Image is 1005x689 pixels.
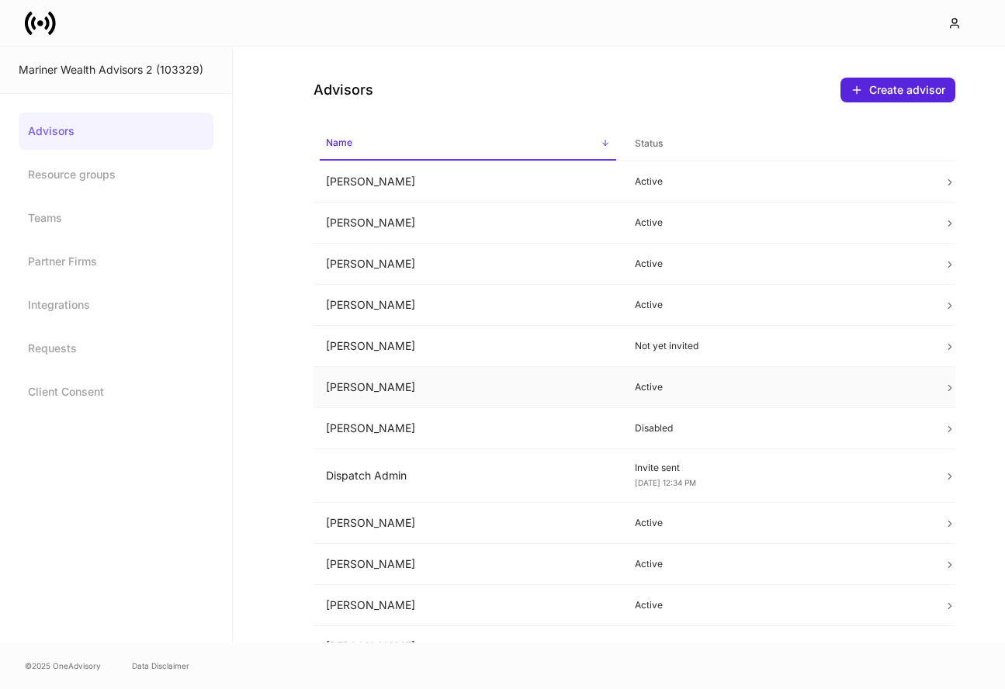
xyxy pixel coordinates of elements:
td: [PERSON_NAME] [314,285,622,326]
h6: Name [326,135,352,150]
p: Active [635,558,919,570]
h4: Advisors [314,81,373,99]
p: Active [635,216,919,229]
span: © 2025 OneAdvisory [25,660,101,672]
td: [PERSON_NAME] [314,503,622,544]
div: Mariner Wealth Advisors 2 (103329) [19,62,213,78]
p: Active [635,381,919,393]
span: [DATE] 12:34 PM [635,478,696,487]
p: Active [635,258,919,270]
td: [PERSON_NAME] [314,408,622,449]
a: Partner Firms [19,243,213,280]
p: Disabled [635,422,919,435]
div: Create advisor [869,82,945,98]
p: Not yet invited [635,340,919,352]
p: Active [635,517,919,529]
h6: Status [635,136,663,151]
p: Active [635,599,919,611]
p: Active [635,175,919,188]
a: Resource groups [19,156,213,193]
td: [PERSON_NAME] [314,326,622,367]
span: Status [629,128,925,160]
a: Teams [19,199,213,237]
td: [PERSON_NAME] [314,626,622,667]
a: Client Consent [19,373,213,410]
span: Name [320,127,616,161]
a: Requests [19,330,213,367]
td: [PERSON_NAME] [314,244,622,285]
a: Advisors [19,113,213,150]
td: Dispatch Admin [314,449,622,503]
p: Active [635,640,919,653]
td: [PERSON_NAME] [314,544,622,585]
td: [PERSON_NAME] [314,367,622,408]
td: [PERSON_NAME] [314,161,622,203]
a: Integrations [19,286,213,324]
p: Active [635,299,919,311]
td: [PERSON_NAME] [314,585,622,626]
p: Invite sent [635,462,919,474]
td: [PERSON_NAME] [314,203,622,244]
button: Create advisor [840,78,955,102]
a: Data Disclaimer [132,660,189,672]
